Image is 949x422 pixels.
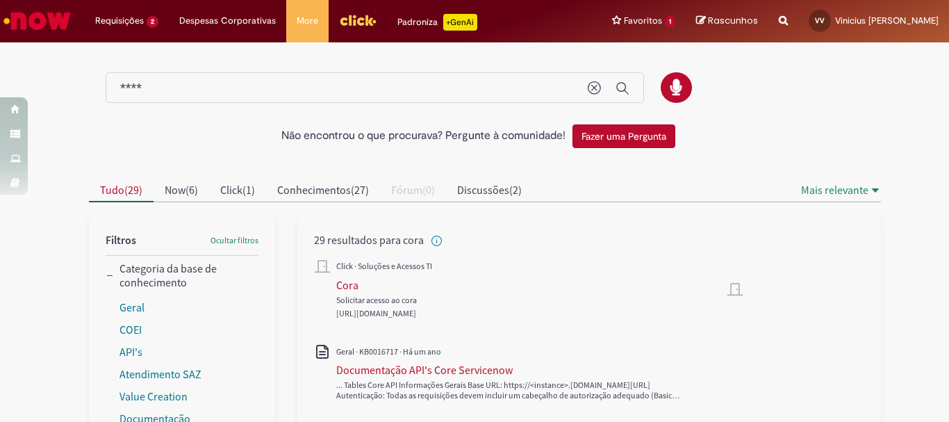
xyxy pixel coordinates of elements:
[624,14,662,28] span: Favoritos
[708,14,758,27] span: Rascunhos
[815,16,825,25] span: VV
[147,16,158,28] span: 2
[835,15,939,26] span: Vinicius [PERSON_NAME]
[665,16,675,28] span: 1
[1,7,73,35] img: ServiceNow
[281,130,566,143] h2: Não encontrou o que procurava? Pergunte à comunidade!
[696,15,758,28] a: Rascunhos
[95,14,144,28] span: Requisições
[339,10,377,31] img: click_logo_yellow_360x200.png
[572,124,675,148] button: Fazer uma Pergunta
[397,14,477,31] div: Padroniza
[443,14,477,31] p: +GenAi
[297,14,318,28] span: More
[179,14,276,28] span: Despesas Corporativas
